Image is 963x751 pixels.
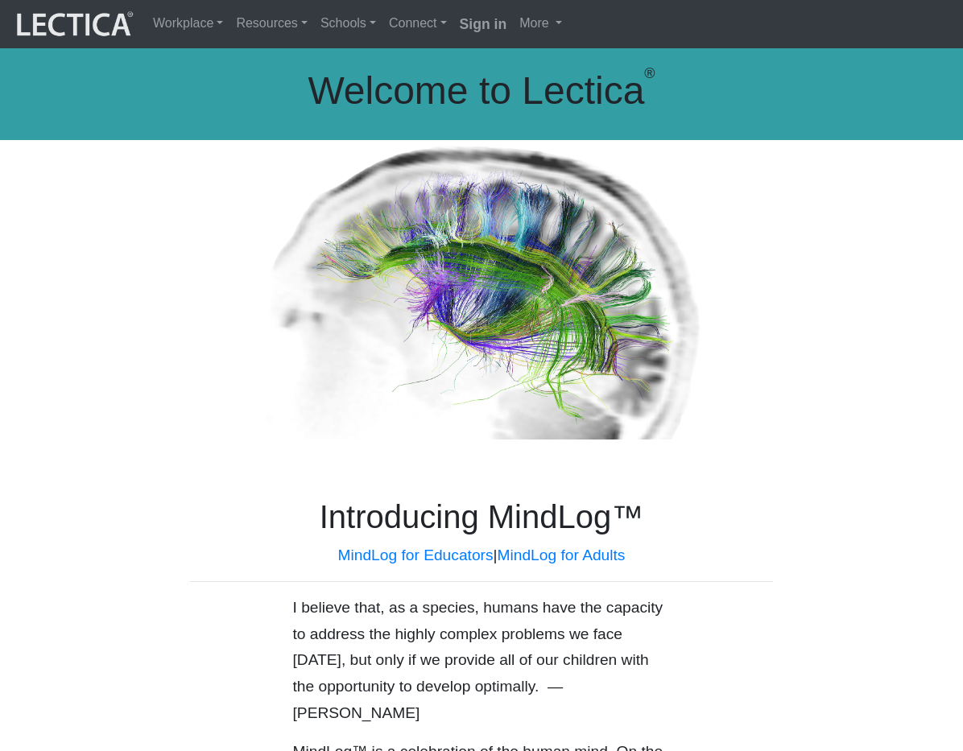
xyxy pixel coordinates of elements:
a: Resources [229,6,314,40]
a: MindLog for Adults [498,547,626,563]
sup: ® [644,65,655,81]
strong: Sign in [460,16,507,32]
img: Human Connectome Project Image [257,140,706,439]
a: More [513,6,568,40]
a: Schools [314,6,382,40]
a: Connect [382,6,453,40]
img: lecticalive [13,9,134,39]
p: | [190,543,772,569]
a: Sign in [453,6,514,42]
h1: Introducing MindLog™ [190,497,772,536]
a: Workplace [147,6,229,40]
a: MindLog for Educators [338,547,494,563]
p: I believe that, as a species, humans have the capacity to address the highly complex problems we ... [293,595,671,726]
